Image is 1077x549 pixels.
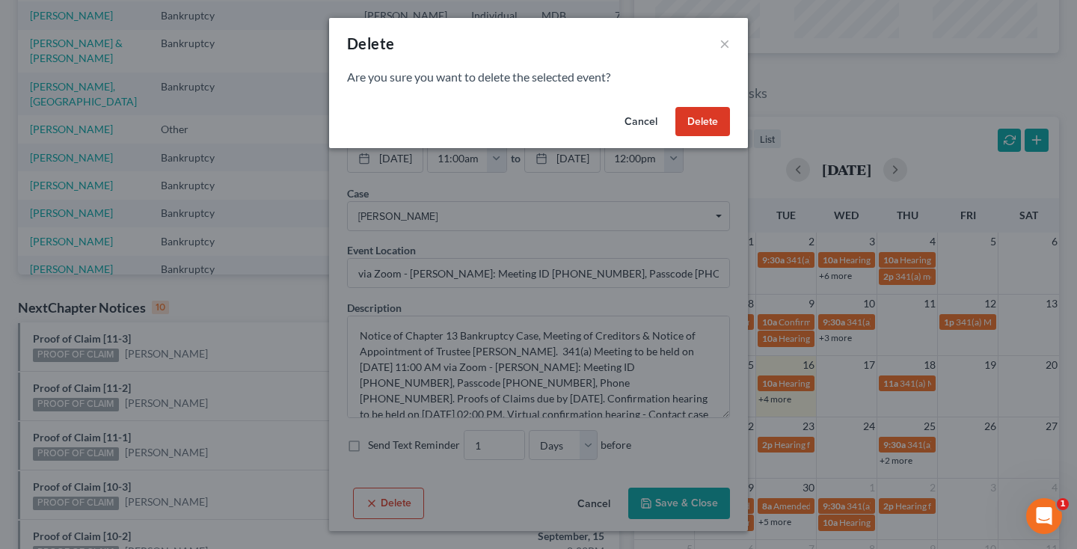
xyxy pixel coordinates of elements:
p: Are you sure you want to delete the selected event? [347,69,730,86]
button: × [719,34,730,52]
div: Delete [347,33,394,54]
span: 1 [1057,498,1069,510]
iframe: Intercom live chat [1026,498,1062,534]
button: Delete [675,107,730,137]
button: Cancel [613,107,669,137]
